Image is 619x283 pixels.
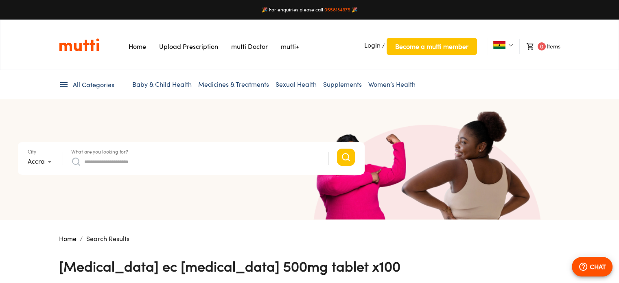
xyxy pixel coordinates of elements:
a: Home [59,235,77,243]
span: 0 [538,42,546,50]
a: Navigates to Home Page [129,42,146,50]
span: Become a mutti member [395,41,468,52]
p: Search Results [86,234,129,244]
a: Sexual Health [276,80,317,88]
span: All Categories [73,80,114,90]
a: Navigates to mutti doctor website [231,42,268,50]
button: Become a mutti member [387,38,477,55]
img: Ghana [493,41,505,49]
a: Navigates to mutti+ page [281,42,299,50]
li: Items [519,39,560,54]
li: / [80,234,83,244]
li: / [358,35,477,58]
button: Search [337,149,355,166]
img: Logo [59,38,99,52]
nav: breadcrumb [59,234,560,244]
p: CHAT [590,262,606,272]
a: Link on the logo navigates to HomePage [59,38,99,52]
h4: [MEDICAL_DATA] Ec [MEDICAL_DATA] 500mg Tablet X100 [59,258,400,275]
label: City [28,149,36,154]
a: Supplements [323,80,362,88]
button: CHAT [572,257,612,276]
a: Women’s Health [368,80,416,88]
a: Baby & Child Health [132,80,192,88]
a: Navigates to Prescription Upload Page [159,42,218,50]
a: 0558134375 [324,7,350,13]
label: What are you looking for? [71,149,128,154]
a: Medicines & Treatments [198,80,269,88]
div: Accra [28,155,55,168]
img: Dropdown [508,43,513,48]
span: Login [364,41,381,49]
